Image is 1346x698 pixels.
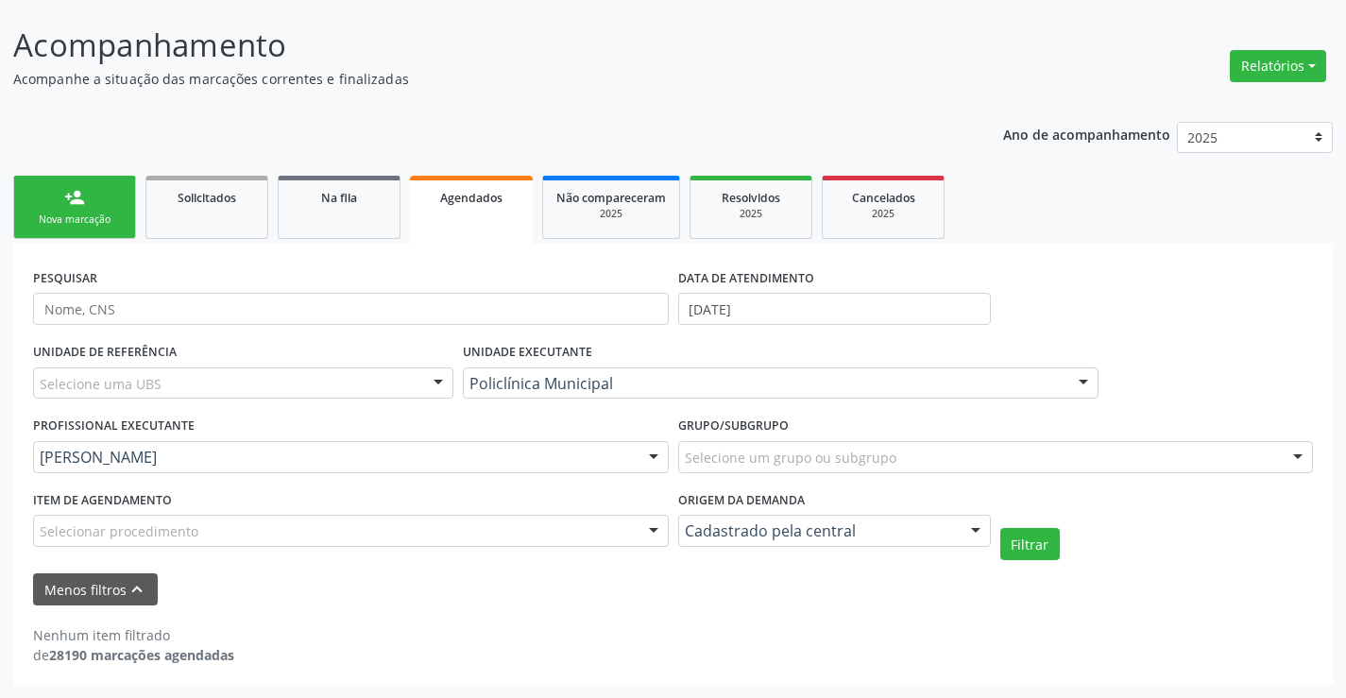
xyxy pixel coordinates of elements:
div: 2025 [704,207,798,221]
span: Cadastrado pela central [685,521,952,540]
input: Nome, CNS [33,293,669,325]
div: Nenhum item filtrado [33,625,234,645]
span: Selecione um grupo ou subgrupo [685,448,896,468]
span: Não compareceram [556,190,666,206]
span: Policlínica Municipal [469,374,1060,393]
strong: 28190 marcações agendadas [49,646,234,664]
div: 2025 [836,207,930,221]
span: Selecione uma UBS [40,374,162,394]
input: Selecione um intervalo [678,293,991,325]
div: de [33,645,234,665]
span: Cancelados [852,190,915,206]
span: Resolvidos [722,190,780,206]
button: Filtrar [1000,528,1060,560]
span: Agendados [440,190,503,206]
i: keyboard_arrow_up [127,579,147,600]
label: PESQUISAR [33,264,97,293]
label: UNIDADE DE REFERÊNCIA [33,338,177,367]
label: UNIDADE EXECUTANTE [463,338,592,367]
div: 2025 [556,207,666,221]
div: Nova marcação [27,213,122,227]
label: Origem da demanda [678,486,805,516]
div: person_add [64,187,85,208]
button: Relatórios [1230,50,1326,82]
label: Grupo/Subgrupo [678,412,789,441]
label: DATA DE ATENDIMENTO [678,264,814,293]
p: Ano de acompanhamento [1003,122,1170,145]
p: Acompanhe a situação das marcações correntes e finalizadas [13,69,937,89]
button: Menos filtroskeyboard_arrow_up [33,573,158,606]
p: Acompanhamento [13,22,937,69]
label: PROFISSIONAL EXECUTANTE [33,412,195,441]
span: Na fila [321,190,357,206]
label: Item de agendamento [33,486,172,516]
span: Solicitados [178,190,236,206]
span: Selecionar procedimento [40,521,198,541]
span: [PERSON_NAME] [40,448,630,467]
